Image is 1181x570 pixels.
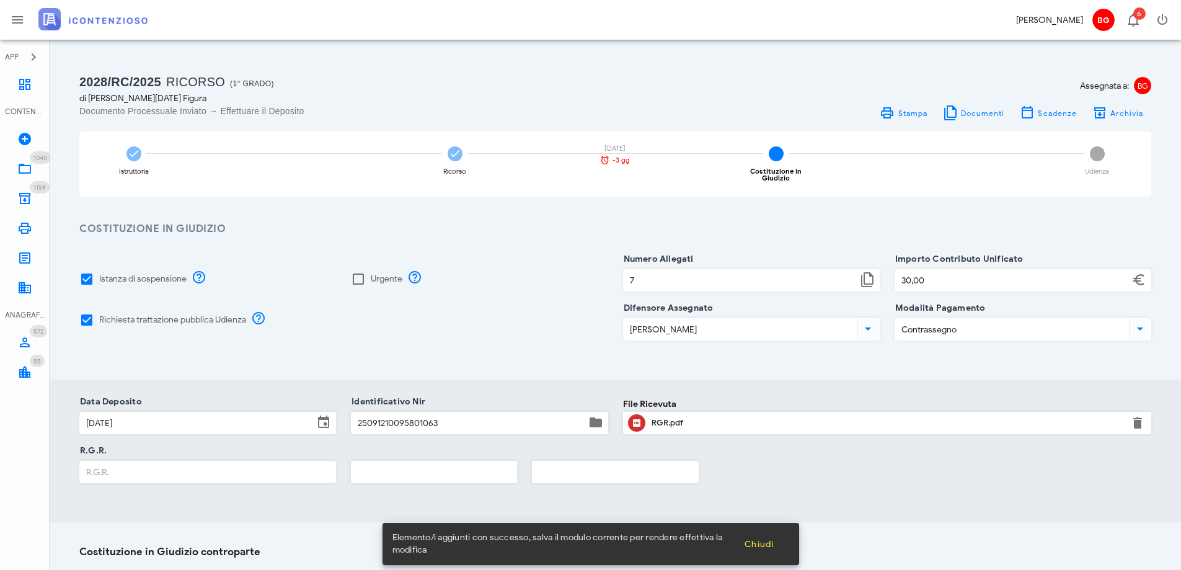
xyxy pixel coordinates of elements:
[628,414,645,432] button: Clicca per aprire un'anteprima del file o scaricarlo
[1012,104,1085,122] button: Scadenze
[33,154,47,162] span: 1040
[624,270,857,291] input: Numero Allegati
[1088,5,1118,35] button: BG
[79,221,1151,237] h3: Costituzione in Giudizio
[1084,104,1151,122] button: Archivia
[620,253,694,265] label: Numero Allegati
[79,75,161,89] span: 2028/RC/2025
[79,105,608,117] div: Documento Processuale Inviato → Effettuare il Deposito
[1016,14,1083,27] div: [PERSON_NAME]
[30,355,45,367] span: Distintivo
[99,314,246,326] label: Richiesta trattazione pubblica Udienza
[1110,109,1144,118] span: Archivia
[79,92,608,105] div: di [PERSON_NAME][DATE] Figura
[30,325,47,337] span: Distintivo
[613,157,630,164] span: -3 gg
[1134,77,1151,94] span: BG
[744,539,774,550] span: Chiudi
[872,104,935,122] a: Stampa
[392,532,734,556] span: Elemento/i aggiunti con successo, salva il modulo corrente per rendere effettiva la modifica
[1092,9,1115,31] span: BG
[897,109,927,118] span: Stampa
[891,302,986,314] label: Modalità Pagamento
[652,418,1123,428] div: RGR.pdf
[593,145,637,152] div: [DATE]
[119,168,149,175] div: Istruttoria
[80,461,335,483] input: R.G.R.
[1133,7,1146,20] span: Distintivo
[935,104,1012,122] button: Documenti
[1080,79,1129,92] span: Assegnata a:
[769,146,784,161] span: 3
[1085,168,1109,175] div: Udienza
[624,319,855,340] input: Difensore Assegnato
[30,181,50,194] span: Distintivo
[33,327,43,336] span: 572
[5,106,45,117] div: CONTENZIOSO
[895,319,1126,340] input: Modalità Pagamento
[5,309,45,321] div: ANAGRAFICA
[623,398,676,411] label: File Ricevuta
[734,533,784,555] button: Chiudi
[348,396,425,408] label: Identificativo Nir
[443,168,466,175] div: Ricorso
[99,273,187,285] label: Istanza di sospensione
[620,302,714,314] label: Difensore Assegnato
[1090,146,1105,161] span: 4
[352,412,585,434] input: Identificativo Nir
[1130,416,1145,430] button: Elimina
[891,253,1024,265] label: Importo Contributo Unificato
[79,545,1151,560] h3: Costituzione in Giudizio controparte
[736,168,815,182] div: Costituzione in Giudizio
[30,151,51,164] span: Distintivo
[230,79,274,88] span: (1° Grado)
[166,75,225,89] span: Ricorso
[652,413,1123,433] div: Clicca per aprire un'anteprima del file o scaricarlo
[895,270,1129,291] input: Importo Contributo Unificato
[1118,5,1148,35] button: Distintivo
[1037,109,1077,118] span: Scadenze
[76,396,142,408] label: Data Deposito
[960,109,1005,118] span: Documenti
[371,273,402,285] label: Urgente
[38,8,148,30] img: logo-text-2x.png
[33,357,41,365] span: 55
[33,184,46,192] span: 1159
[76,445,107,457] label: R.G.R.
